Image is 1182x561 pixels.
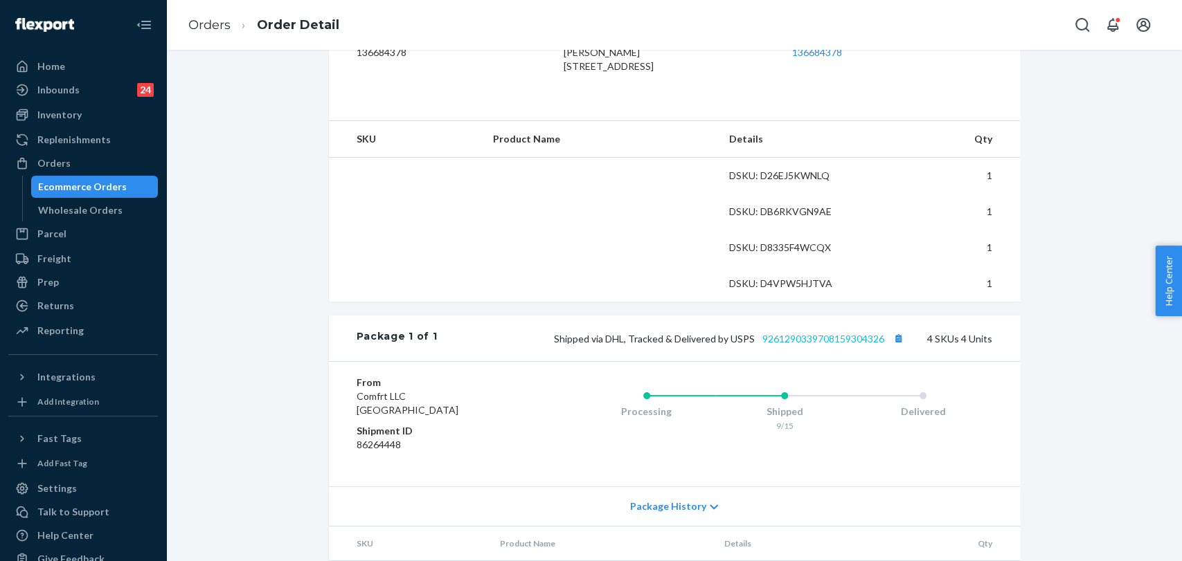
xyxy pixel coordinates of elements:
a: Add Fast Tag [8,455,158,472]
th: Product Name [482,121,717,158]
a: Inventory [8,104,158,126]
div: Help Center [37,528,93,542]
button: Copy tracking number [890,329,908,347]
button: Open Search Box [1068,11,1096,39]
span: Comfrt LLC [GEOGRAPHIC_DATA] [357,390,458,416]
div: DSKU: D8335F4WCQX [729,241,859,255]
a: Freight [8,248,158,270]
div: DSKU: DB6RKVGN9AE [729,205,859,219]
ol: breadcrumbs [177,5,350,46]
div: Freight [37,252,71,266]
span: Shipped via DHL, Tracked & Delivered by USPS [554,333,908,344]
th: SKU [329,121,483,158]
a: Reporting [8,320,158,342]
th: Details [718,121,870,158]
div: Replenishments [37,133,111,147]
a: Wholesale Orders [31,199,159,221]
div: Integrations [37,370,96,384]
a: 9261290339708159304326 [762,333,884,344]
a: Settings [8,477,158,499]
button: Close Navigation [130,11,158,39]
a: Help Center [8,524,158,546]
a: Parcel [8,223,158,245]
div: DSKU: D26EJ5KWNLQ [729,169,859,183]
a: Orders [188,17,231,33]
div: Wholesale Orders [38,203,123,217]
div: Processing [577,405,716,419]
button: Help Center [1155,246,1182,316]
div: Fast Tags [37,432,82,445]
a: Ecommerce Orders [31,176,159,198]
td: 1 [870,158,1019,194]
div: Ecommerce Orders [38,180,127,194]
a: Order Detail [257,17,339,33]
div: Package 1 of 1 [357,329,438,347]
a: 136684378 [792,46,842,58]
td: 1 [870,194,1019,230]
dt: Shipment ID [357,424,522,438]
dd: 86264448 [357,438,522,452]
div: Talk to Support [37,505,109,519]
a: Add Integration [8,394,158,410]
button: Integrations [8,366,158,388]
td: 1 [870,230,1019,266]
dt: From [357,376,522,389]
a: Home [8,55,158,77]
div: Add Fast Tag [37,457,87,469]
div: Add Integration [37,396,99,407]
div: DSKU: D4VPW5HJTVA [729,277,859,291]
div: Returns [37,299,74,313]
dd: 136684378 [357,46,541,59]
div: Delivered [854,405,992,419]
div: Settings [37,481,77,495]
div: Prep [37,275,59,289]
div: Inbounds [37,83,80,97]
button: Open account menu [1129,11,1157,39]
div: Reporting [37,324,84,338]
div: Parcel [37,227,66,241]
div: 9/15 [715,420,854,432]
div: 4 SKUs 4 Units [437,329,992,347]
a: Inbounds24 [8,79,158,101]
th: SKU [329,526,490,561]
td: 1 [870,266,1019,302]
a: Talk to Support [8,501,158,523]
a: Replenishments [8,129,158,151]
span: Package History [630,499,706,513]
th: Qty [870,121,1019,158]
div: 24 [137,83,154,97]
img: Flexport logo [15,18,74,32]
th: Details [713,526,866,561]
a: Orders [8,152,158,174]
div: Home [37,59,65,73]
a: Prep [8,271,158,293]
div: Inventory [37,108,82,122]
div: Orders [37,156,71,170]
button: Fast Tags [8,427,158,450]
a: Returns [8,295,158,317]
th: Qty [866,526,1020,561]
th: Product Name [489,526,713,561]
div: Shipped [715,405,854,419]
button: Open notifications [1099,11,1127,39]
